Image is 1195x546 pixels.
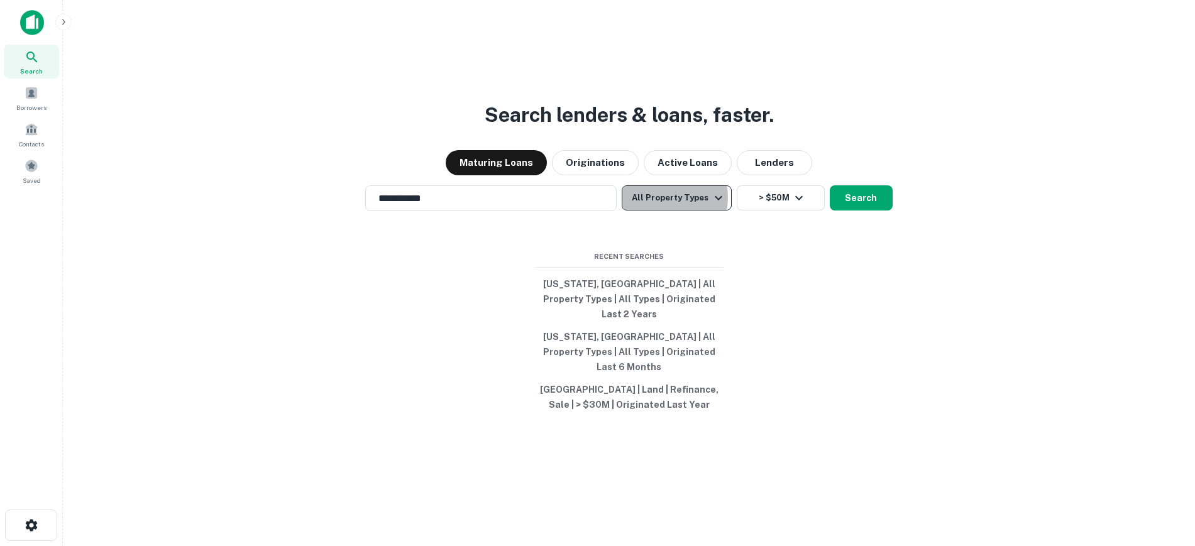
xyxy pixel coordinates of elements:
[535,273,724,325] button: [US_STATE], [GEOGRAPHIC_DATA] | All Property Types | All Types | Originated Last 2 Years
[535,325,724,378] button: [US_STATE], [GEOGRAPHIC_DATA] | All Property Types | All Types | Originated Last 6 Months
[737,185,825,210] button: > $50M
[23,175,41,185] span: Saved
[19,139,44,149] span: Contacts
[16,102,47,112] span: Borrowers
[4,154,59,188] a: Saved
[535,378,724,416] button: [GEOGRAPHIC_DATA] | Land | Refinance, Sale | > $30M | Originated Last Year
[4,45,59,79] a: Search
[20,66,43,76] span: Search
[20,10,44,35] img: capitalize-icon.png
[830,185,893,210] button: Search
[552,150,639,175] button: Originations
[4,81,59,115] a: Borrowers
[4,117,59,151] a: Contacts
[1132,445,1195,506] iframe: Chat Widget
[485,100,774,130] h3: Search lenders & loans, faster.
[446,150,547,175] button: Maturing Loans
[644,150,732,175] button: Active Loans
[737,150,812,175] button: Lenders
[622,185,731,210] button: All Property Types
[535,251,724,262] span: Recent Searches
